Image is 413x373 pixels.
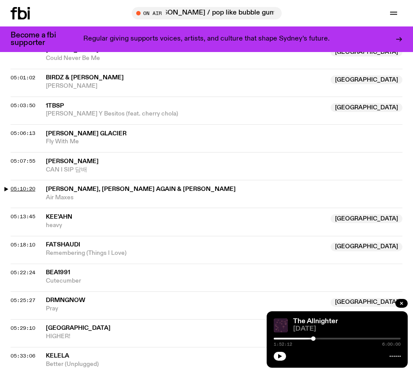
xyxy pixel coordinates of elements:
span: [PERSON_NAME], [PERSON_NAME] Again & [PERSON_NAME] [46,186,236,192]
span: Kelela [46,353,69,359]
h3: Become a fbi supporter [11,32,67,47]
span: 05:33:06 [11,352,35,359]
span: [PERSON_NAME] Glacier [46,131,127,137]
span: 05:13:45 [11,213,35,220]
span: [GEOGRAPHIC_DATA] [331,298,402,307]
button: 04:58:10 [11,48,35,52]
span: BEA1991 [46,269,70,276]
span: Cutecumber [46,277,402,285]
button: 05:13:45 [11,214,35,219]
button: 05:18:10 [11,242,35,247]
span: [GEOGRAPHIC_DATA] [331,75,402,84]
span: Birdz & [PERSON_NAME] [46,75,124,81]
span: heavy [46,221,325,230]
button: 05:25:27 [11,298,35,303]
button: 05:10:20 [11,186,35,191]
span: 05:22:24 [11,269,35,276]
button: 05:22:24 [11,270,35,275]
span: 05:01:02 [11,74,35,81]
span: Could Never Be Me [46,54,325,63]
span: 1tbsp [46,103,64,109]
span: [GEOGRAPHIC_DATA] [331,103,402,112]
span: 05:25:27 [11,297,35,304]
button: 05:07:55 [11,159,35,164]
button: 05:33:06 [11,354,35,358]
span: 1:52:12 [274,342,292,347]
span: Fatshaudi [46,242,80,248]
span: 05:07:55 [11,157,35,164]
span: Pray [46,305,325,313]
span: [GEOGRAPHIC_DATA] [331,214,402,223]
span: [DATE] [293,326,401,332]
span: 6:00:00 [382,342,401,347]
span: 05:03:50 [11,102,35,109]
span: Remembering (Things I Love) [46,249,325,257]
span: HIGHER! [46,332,402,341]
button: 05:01:02 [11,75,35,80]
span: [GEOGRAPHIC_DATA] [46,325,111,331]
span: 05:29:10 [11,325,35,332]
span: Fly With Me [46,138,402,146]
span: Air Maxes [46,194,402,202]
a: The Allnighter [293,318,338,325]
button: On AirMornings with [PERSON_NAME] / pop like bubble gum [132,7,282,19]
button: 05:03:50 [11,103,35,108]
span: 05:18:10 [11,241,35,248]
span: 05:10:20 [11,185,35,192]
span: [PERSON_NAME] Y Besitos (feat. cherry chola) [46,110,325,118]
span: DRMNGNOW [46,297,86,303]
button: 05:06:13 [11,131,35,136]
span: [PERSON_NAME] [46,82,325,90]
span: [PERSON_NAME] [46,158,99,164]
span: 05:06:13 [11,130,35,137]
span: CAN I SIP 담배 [46,166,402,174]
button: 05:29:10 [11,326,35,331]
p: Regular giving supports voices, artists, and culture that shape Sydney’s future. [83,35,330,43]
span: Better (Unplugged) [46,360,402,369]
span: [GEOGRAPHIC_DATA] [331,242,402,251]
span: Kee'ahn [46,214,72,220]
